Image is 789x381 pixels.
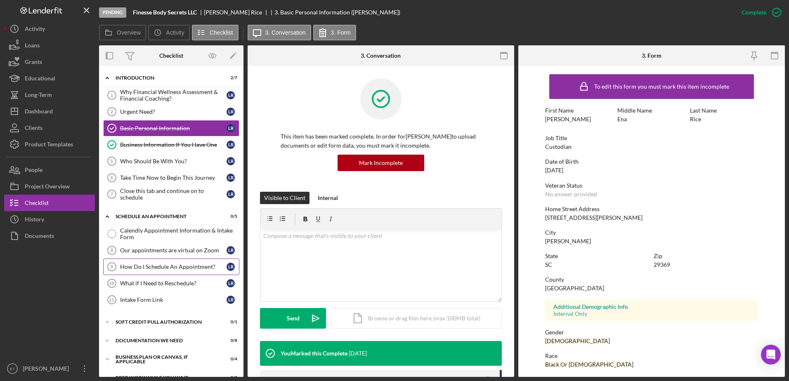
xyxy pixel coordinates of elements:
a: Activity [4,21,95,37]
div: [PERSON_NAME] Rice [204,9,269,16]
div: 0 / 8 [222,338,237,343]
time: 2025-08-05 16:45 [349,350,367,357]
div: Grants [25,54,42,72]
div: Loans [25,37,40,56]
div: Veteran Status [545,182,758,189]
div: 0 / 5 [222,214,237,219]
label: 3. Conversation [265,29,306,36]
div: Ena [617,116,627,122]
div: Last Name [690,107,758,114]
div: 3. Conversation [361,52,401,59]
button: 3. Conversation [248,25,311,40]
button: Product Templates [4,136,95,153]
button: Checklist [4,195,95,211]
a: 1Why Financial Wellness Assessment & Financial Coaching?LR [103,87,239,103]
a: 9How Do I Schedule An Appointment?LR [103,259,239,275]
div: [PERSON_NAME] [21,360,74,379]
div: How Do I Schedule An Appointment? [120,263,227,270]
div: L R [227,141,235,149]
div: Clients [25,120,43,138]
tspan: 11 [109,297,114,302]
button: People [4,162,95,178]
button: History [4,211,95,228]
div: Zip [654,253,758,259]
div: You Marked this Complete [281,350,347,357]
div: Checklist [25,195,49,213]
tspan: 2 [111,109,113,114]
button: Grants [4,54,95,70]
label: Activity [166,29,184,36]
div: [STREET_ADDRESS][PERSON_NAME] [545,214,643,221]
a: Clients [4,120,95,136]
a: 8Our appointments are virtual on ZoomLR [103,242,239,259]
button: 3. Form [313,25,356,40]
div: 3. Form [642,52,661,59]
div: Soft Credit Pull Authorization [116,320,217,325]
a: Educational [4,70,95,87]
div: Why Financial Wellness Assessment & Financial Coaching? [120,89,227,102]
div: 0 / 1 [222,320,237,325]
div: Activity [25,21,45,39]
div: Date of Birth [545,158,758,165]
div: Middle Name [617,107,686,114]
a: Dashboard [4,103,95,120]
div: Mark Incomplete [359,155,403,171]
div: Visible to Client [264,192,305,204]
button: Documents [4,228,95,244]
div: [DATE] [545,167,563,174]
div: Our appointments are virtual on Zoom [120,247,227,254]
div: Pending [99,7,126,18]
div: L R [227,124,235,132]
a: Project Overview [4,178,95,195]
div: Dashboard [25,103,53,122]
div: Additional Demographic Info [553,303,750,310]
div: L R [227,91,235,99]
div: L R [227,157,235,165]
div: L R [227,190,235,198]
div: 0 / 4 [222,357,237,362]
div: [GEOGRAPHIC_DATA] [545,285,604,292]
div: Long-Term [25,87,52,105]
div: Business Plan or Canvas, if applicable [116,355,217,364]
tspan: 1 [111,93,113,98]
div: Job Title [545,135,758,141]
div: 29369 [654,261,670,268]
div: 2 / 7 [222,75,237,80]
div: Introduction [116,75,217,80]
div: Schedule An Appointment [116,214,217,219]
div: [PERSON_NAME] [545,116,591,122]
button: Mark Incomplete [338,155,424,171]
div: L R [227,108,235,116]
div: L R [227,246,235,254]
div: Rice [690,116,701,122]
label: Checklist [210,29,233,36]
a: Business Information If You Have OneLR [103,136,239,153]
div: Complete [742,4,766,21]
div: Internal [318,192,338,204]
div: City [545,229,758,236]
div: Race [545,353,758,359]
div: Product Templates [25,136,73,155]
tspan: 6 [111,175,113,180]
button: Loans [4,37,95,54]
div: SC [545,261,552,268]
b: Finesse Body Secrets LLC [133,9,197,16]
button: Checklist [192,25,239,40]
div: Internal Only [553,310,750,317]
button: Visible to Client [260,192,309,204]
div: To edit this form you must mark this item incomplete [594,83,729,90]
a: Calendly Appointment Information & Intake Form [103,226,239,242]
button: Overview [99,25,146,40]
div: First Name [545,107,614,114]
div: Urgent Need? [120,108,227,115]
div: [DEMOGRAPHIC_DATA] [545,338,610,344]
div: Basic Personal Information [120,125,227,132]
div: Documentation We Need [116,338,217,343]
